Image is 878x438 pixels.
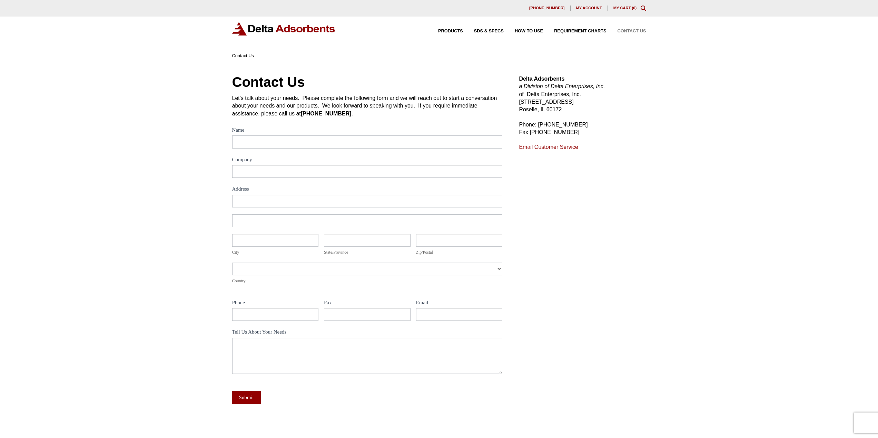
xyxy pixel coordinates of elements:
a: Products [427,29,463,33]
a: How to Use [504,29,543,33]
label: Phone [232,298,319,308]
div: State/Province [324,249,411,256]
span: Products [438,29,463,33]
strong: Delta Adsorbents [519,76,564,82]
em: a Division of Delta Enterprises, Inc. [519,83,605,89]
span: [PHONE_NUMBER] [529,6,565,10]
p: Phone: [PHONE_NUMBER] Fax [PHONE_NUMBER] [519,121,646,136]
span: My account [576,6,602,10]
label: Email [416,298,503,308]
a: My Cart (0) [613,6,637,10]
a: SDS & SPECS [463,29,504,33]
div: Address [232,185,503,195]
span: Contact Us [618,29,646,33]
label: Fax [324,298,411,308]
div: Let's talk about your needs. Please complete the following form and we will reach out to start a ... [232,94,503,118]
strong: [PHONE_NUMBER] [301,111,352,116]
div: Country [232,277,503,284]
div: Zip/Postal [416,249,503,256]
img: Delta Adsorbents [232,22,336,35]
span: SDS & SPECS [474,29,504,33]
div: City [232,249,319,256]
a: [PHONE_NUMBER] [524,6,571,11]
label: Name [232,126,503,136]
span: 0 [633,6,635,10]
label: Company [232,155,503,165]
a: Contact Us [606,29,646,33]
div: Toggle Modal Content [641,6,646,11]
label: Tell Us About Your Needs [232,328,503,338]
h1: Contact Us [232,75,503,89]
span: Contact Us [232,53,254,58]
p: of Delta Enterprises, Inc. [STREET_ADDRESS] Roselle, IL 60172 [519,75,646,114]
a: My account [571,6,608,11]
a: Requirement Charts [543,29,606,33]
a: Email Customer Service [519,144,578,150]
span: Requirement Charts [554,29,606,33]
button: Submit [232,391,261,404]
span: How to Use [515,29,543,33]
